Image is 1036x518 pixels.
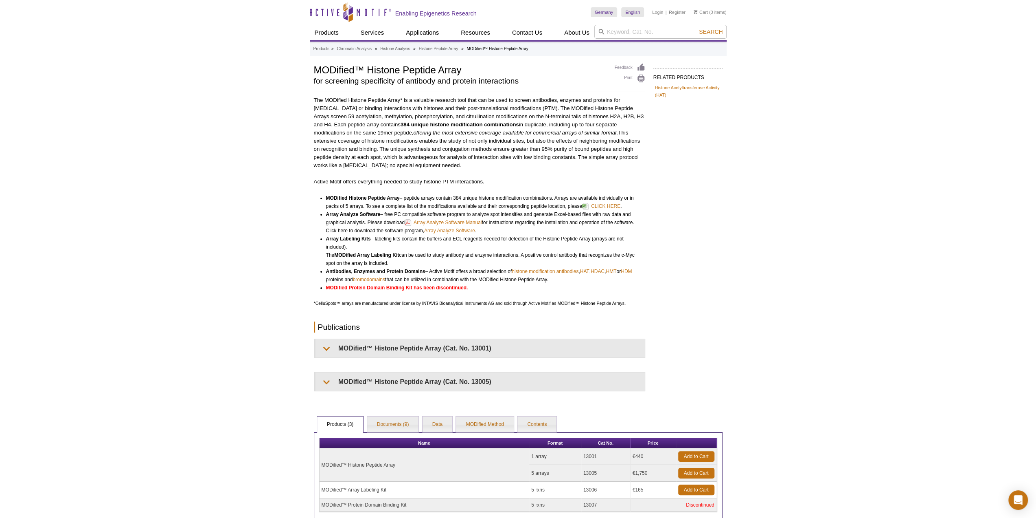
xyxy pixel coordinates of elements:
[581,438,631,448] th: Cat No.
[678,468,714,478] a: Add to Cart
[401,121,519,128] strong: 384 unique histone modification combinations
[461,46,464,51] li: »
[507,25,547,40] a: Contact Us
[326,236,371,242] strong: Array Labeling Kits
[529,498,581,512] td: 5 rxns
[615,74,645,83] a: Print
[314,77,607,85] h2: for screening specificity of antibody and protein interactions
[320,482,530,498] td: MODified™ Array Labeling Kit
[631,448,676,465] td: €440
[467,46,528,51] li: MODified™ Histone Peptide Array
[337,45,372,53] a: Chromatin Analysis
[621,7,644,17] a: English
[559,25,594,40] a: About Us
[424,227,475,235] a: Array Analyze Software
[314,178,645,186] p: Active Motif offers everything needed to study histone PTM interactions.
[529,465,581,482] td: 5 arrays
[326,194,638,210] li: – peptide arrays contain 384 unique histone modification combinations. Arrays are available indiv...
[375,46,377,51] li: »
[405,218,482,227] a: Array Analyze Software Manual
[517,417,556,433] a: Contents
[594,25,727,39] input: Keyword, Cat. No.
[512,267,578,276] a: histone modification antibodies
[678,485,714,495] a: Add to Cart
[456,25,495,40] a: Resources
[1008,490,1028,510] div: Open Intercom Messenger
[621,267,632,276] a: HDM
[353,276,385,284] a: bromodomains
[423,417,452,433] a: Data
[652,9,663,15] a: Login
[320,448,530,482] td: MODified™ Histone Peptide Array
[314,96,645,170] p: The MODified Histone Peptide Array* is a valuable research tool that can be used to screen antibo...
[631,498,717,512] td: Discontinued
[367,417,419,433] a: Documents (9)
[655,84,721,99] a: Histone Acetyltransferase Activity (HAT)
[315,339,645,357] summary: MODified™ Histone Peptide Array (Cat. No. 13001)
[314,301,626,306] span: *CelluSpots™ arrays are manufactured under license by INTAVIS Bioanalytical Instruments AG and so...
[694,9,708,15] a: Cart
[326,269,425,274] strong: Antibodies, Enzymes and Protein Domains
[529,438,581,448] th: Format
[314,63,607,75] h1: MODified™ Histone Peptide Array
[666,7,667,17] li: |
[615,63,645,72] a: Feedback
[581,482,631,498] td: 13006
[580,267,589,276] a: HAT
[331,46,334,51] li: »
[356,25,389,40] a: Services
[326,267,638,284] li: – Active Motif offers a broad selection of , , , or proteins and that can be utilized in combinat...
[669,9,686,15] a: Register
[456,417,513,433] a: MODified Method
[694,10,697,14] img: Your Cart
[334,252,399,258] strong: MODified Array Labeling Kit
[326,210,638,235] li: – free PC compatible software program to analyze spot intensities and generate Excel-based files ...
[419,45,458,53] a: Histone Peptide Array
[315,373,645,391] summary: MODified™ Histone Peptide Array (Cat. No. 13005)
[694,7,727,17] li: (0 items)
[678,451,714,462] a: Add to Cart
[581,465,631,482] td: 13005
[581,448,631,465] td: 13001
[582,201,620,211] a: CLICK HERE
[591,7,617,17] a: Germany
[395,10,477,17] h2: Enabling Epigenetics Research
[310,25,344,40] a: Products
[529,482,581,498] td: 5 rxns
[653,68,723,83] h2: RELATED PRODUCTS
[317,417,363,433] a: Products (3)
[581,498,631,512] td: 13007
[401,25,444,40] a: Applications
[320,438,530,448] th: Name
[413,130,618,136] i: offering the most extensive coverage available for commercial arrays of similar format.
[326,235,638,267] li: – labeling kits contain the buffers and ECL reagents needed for detection of the Histone Peptide ...
[326,285,468,291] strong: MODified Protein Domain Binding Kit has been discontinued.
[326,195,400,201] strong: MODified Histone Peptide Array
[699,29,723,35] span: Search
[631,482,676,498] td: €165
[326,212,381,217] strong: Array Analyze Software
[631,465,676,482] td: €1,750
[697,28,725,35] button: Search
[631,438,676,448] th: Price
[591,267,605,276] a: HDAC
[314,322,645,333] h2: Publications
[380,45,410,53] a: Histone Analysis
[529,448,581,465] td: 1 array
[413,46,416,51] li: »
[606,267,616,276] a: HMT
[320,498,530,512] td: MODified™ Protein Domain Binding Kit
[313,45,329,53] a: Products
